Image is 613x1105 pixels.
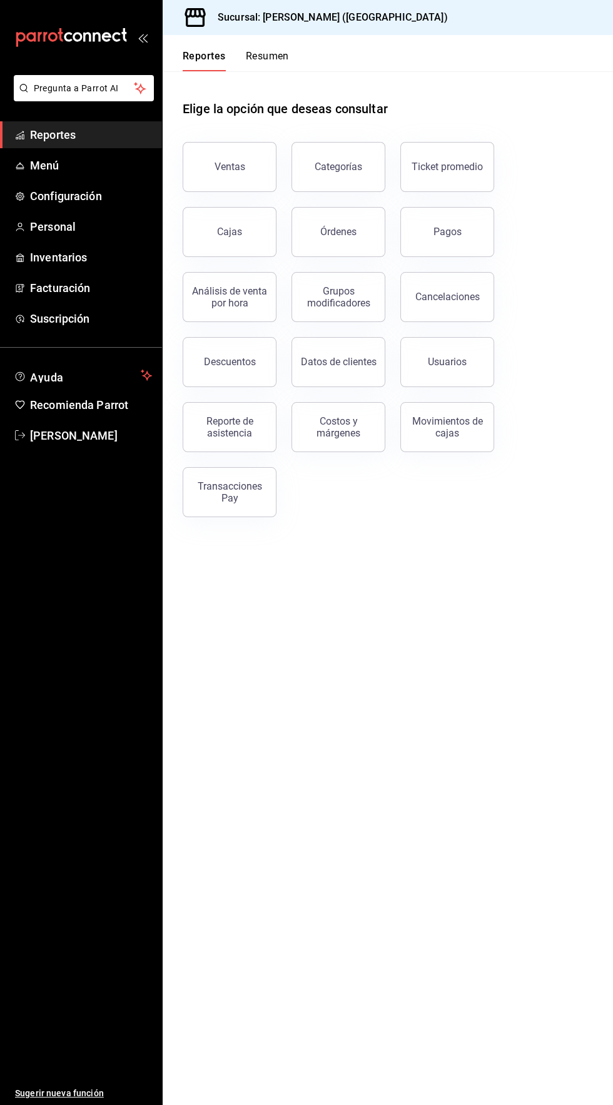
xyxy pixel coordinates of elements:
button: open_drawer_menu [138,33,148,43]
div: navigation tabs [183,50,289,71]
div: Movimientos de cajas [408,415,486,439]
div: Cancelaciones [415,291,480,303]
span: Inventarios [30,249,152,266]
span: Suscripción [30,310,152,327]
button: Transacciones Pay [183,467,276,517]
div: Descuentos [204,356,256,368]
span: [PERSON_NAME] [30,427,152,444]
div: Categorías [315,161,362,173]
div: Análisis de venta por hora [191,285,268,309]
div: Ventas [215,161,245,173]
h3: Sucursal: [PERSON_NAME] ([GEOGRAPHIC_DATA]) [208,10,448,25]
button: Resumen [246,50,289,71]
button: Datos de clientes [291,337,385,387]
button: Usuarios [400,337,494,387]
button: Pagos [400,207,494,257]
button: Órdenes [291,207,385,257]
button: Categorías [291,142,385,192]
button: Análisis de venta por hora [183,272,276,322]
div: Transacciones Pay [191,480,268,504]
button: Cancelaciones [400,272,494,322]
button: Reporte de asistencia [183,402,276,452]
div: Órdenes [320,226,357,238]
button: Pregunta a Parrot AI [14,75,154,101]
button: Movimientos de cajas [400,402,494,452]
div: Datos de clientes [301,356,377,368]
div: Costos y márgenes [300,415,377,439]
div: Reporte de asistencia [191,415,268,439]
div: Ticket promedio [412,161,483,173]
span: Reportes [30,126,152,143]
button: Costos y márgenes [291,402,385,452]
a: Pregunta a Parrot AI [9,91,154,104]
button: Descuentos [183,337,276,387]
button: Ticket promedio [400,142,494,192]
a: Cajas [183,207,276,257]
div: Grupos modificadores [300,285,377,309]
span: Recomienda Parrot [30,396,152,413]
h1: Elige la opción que deseas consultar [183,99,388,118]
div: Pagos [433,226,462,238]
button: Reportes [183,50,226,71]
span: Personal [30,218,152,235]
span: Ayuda [30,368,136,383]
button: Ventas [183,142,276,192]
span: Sugerir nueva función [15,1087,152,1100]
div: Usuarios [428,356,467,368]
span: Pregunta a Parrot AI [34,82,134,95]
button: Grupos modificadores [291,272,385,322]
div: Cajas [217,225,243,240]
span: Configuración [30,188,152,204]
span: Facturación [30,280,152,296]
span: Menú [30,157,152,174]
